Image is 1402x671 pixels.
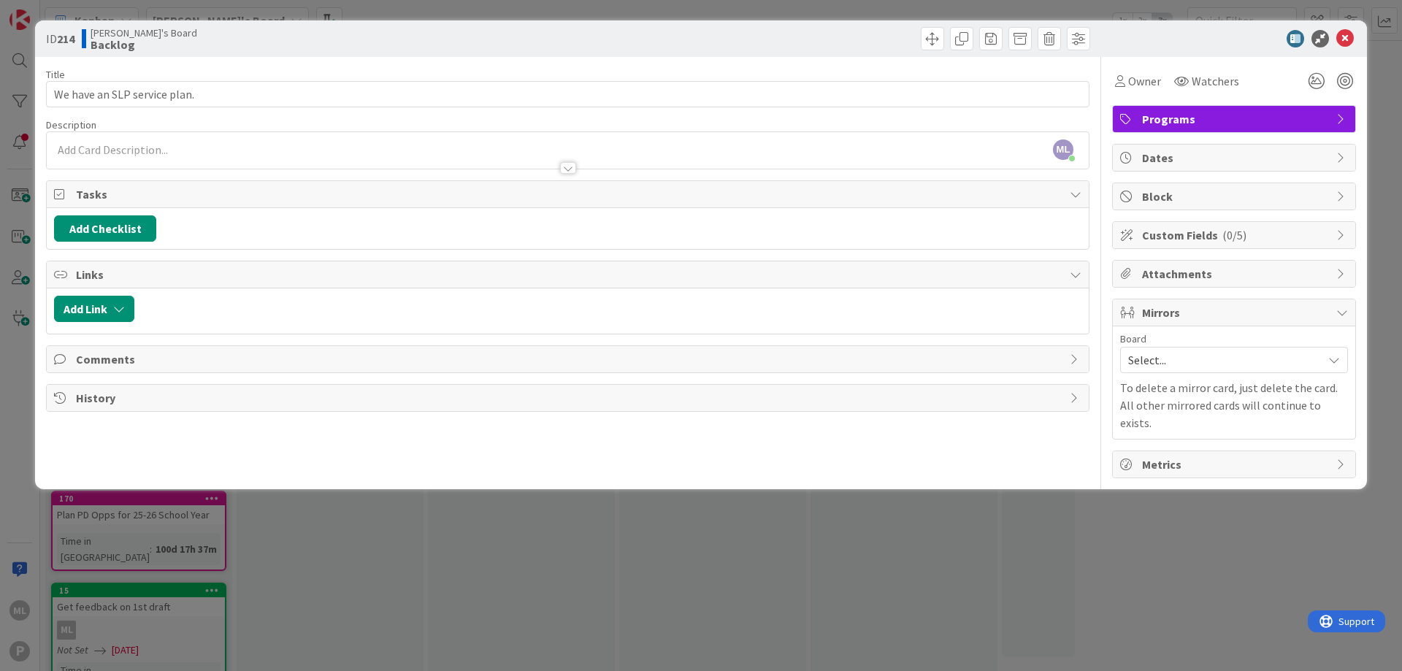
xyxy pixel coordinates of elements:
[1128,72,1161,90] span: Owner
[76,185,1062,203] span: Tasks
[57,31,74,46] b: 214
[1222,228,1246,242] span: ( 0/5 )
[1120,334,1146,344] span: Board
[46,30,74,47] span: ID
[76,389,1062,407] span: History
[1053,139,1073,160] span: ML
[54,215,156,242] button: Add Checklist
[54,296,134,322] button: Add Link
[1128,350,1315,370] span: Select...
[46,68,65,81] label: Title
[1142,110,1329,128] span: Programs
[31,2,66,20] span: Support
[91,39,197,50] b: Backlog
[1142,304,1329,321] span: Mirrors
[76,266,1062,283] span: Links
[1142,456,1329,473] span: Metrics
[46,118,96,131] span: Description
[91,27,197,39] span: [PERSON_NAME]'s Board
[1192,72,1239,90] span: Watchers
[1142,149,1329,166] span: Dates
[76,350,1062,368] span: Comments
[1142,188,1329,205] span: Block
[1142,226,1329,244] span: Custom Fields
[1142,265,1329,283] span: Attachments
[46,81,1089,107] input: type card name here...
[1120,379,1348,432] p: To delete a mirror card, just delete the card. All other mirrored cards will continue to exists.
